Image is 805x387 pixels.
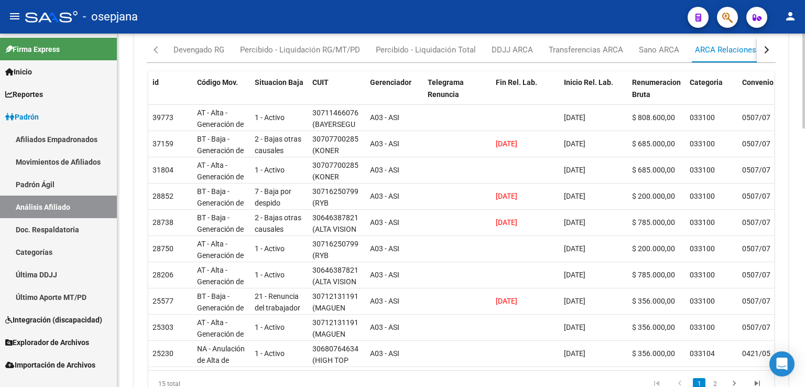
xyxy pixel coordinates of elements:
datatable-header-cell: Renumeracion Bruta [628,71,686,117]
span: 1 - Activo [255,166,285,174]
span: Fin Rel. Lab. [496,78,537,87]
span: BT - Baja - Generación de Clave [197,187,244,220]
span: Categoria [690,78,723,87]
span: Telegrama Renuncia [428,78,464,99]
span: 28206 [153,271,173,279]
span: Integración (discapacidad) [5,314,102,326]
span: 28852 [153,192,173,200]
mat-icon: menu [8,10,21,23]
span: A03 - ASI [370,166,399,174]
datatable-header-cell: Código Mov. [193,71,251,117]
span: - osepjana [83,5,138,28]
span: $ 356.000,00 [632,323,675,331]
span: [DATE] [496,192,517,200]
datatable-header-cell: Situacion Baja [251,71,308,117]
span: 39773 [153,113,173,122]
span: A03 - ASI [370,218,399,227]
div: 30707700285 [312,159,358,171]
span: (KONER SEGURIDAD SA) [312,146,352,179]
span: 0421/05 [742,349,770,358]
span: [DATE] [564,166,585,174]
span: Renumeracion Bruta [632,78,681,99]
span: BT - Baja - Generación de Clave [197,292,244,325]
span: 31804 [153,166,173,174]
span: $ 785.000,00 [632,218,675,227]
span: A03 - ASI [370,192,399,200]
span: (KONER SEGURIDAD SA) [312,173,352,205]
span: (BAYERSEGU S.A.) [312,120,355,141]
datatable-header-cell: Categoria [686,71,738,117]
span: BT - Baja - Generación de Clave [197,135,244,167]
span: Gerenciador [370,78,411,87]
span: 033100 [690,297,715,305]
span: $ 685.000,00 [632,139,675,148]
span: Inicio Rel. Lab. [564,78,613,87]
div: ARCA Relaciones Laborales [695,44,793,56]
span: 25230 [153,349,173,358]
span: 033100 [690,113,715,122]
span: 1 - Activo [255,244,285,253]
span: AT - Alta - Generación de clave [197,318,244,351]
div: 30707700285 [312,133,358,145]
span: 033100 [690,139,715,148]
div: Percibido - Liquidación RG/MT/PD [240,44,360,56]
span: $ 200.000,00 [632,192,675,200]
span: AT - Alta - Generación de clave [197,240,244,272]
span: 0507/07 [742,113,770,122]
span: [DATE] [496,218,517,227]
span: NA - Anulación de Alta de trabajador [197,345,245,377]
span: (MAGUEN PROTECCION S.R.L.) [312,330,357,362]
span: A03 - ASI [370,323,399,331]
span: [DATE] [564,244,585,253]
span: (ALTA VISION SA) [312,277,356,298]
span: 2 - Bajas otras causales [255,213,301,234]
div: 30680764634 [312,343,358,355]
span: 0507/07 [742,166,770,174]
span: id [153,78,159,87]
span: 25303 [153,323,173,331]
span: $ 785.000,00 [632,271,675,279]
span: 033100 [690,244,715,253]
span: 2 - Bajas otras causales [255,135,301,155]
span: [DATE] [564,218,585,227]
div: 30716250799 [312,186,358,198]
div: 30712131191 [312,291,358,303]
span: A03 - ASI [370,139,399,148]
div: DDJJ ARCA [492,44,533,56]
span: Código Mov. [197,78,238,87]
span: AT - Alta - Generación de clave [197,161,244,193]
span: 1 - Activo [255,323,285,331]
span: 033100 [690,166,715,174]
span: A03 - ASI [370,244,399,253]
span: [DATE] [496,297,517,305]
span: (RYB SEGURIDAD PRIVADA S.R.L.) [312,199,352,243]
datatable-header-cell: Telegrama Renuncia [423,71,492,117]
datatable-header-cell: CUIT [308,71,366,117]
span: [DATE] [496,139,517,148]
span: 1 - Activo [255,271,285,279]
span: [DATE] [564,113,585,122]
span: Importación de Archivos [5,359,95,371]
div: 30712131191 [312,317,358,329]
div: Open Intercom Messenger [769,351,795,377]
span: Inicio [5,66,32,78]
div: 30646387821 [312,212,358,224]
div: Percibido - Liquidación Total [376,44,476,56]
span: Reportes [5,89,43,100]
span: A03 - ASI [370,271,399,279]
span: $ 808.600,00 [632,113,675,122]
span: 0507/07 [742,297,770,305]
span: A03 - ASI [370,113,399,122]
span: 28738 [153,218,173,227]
span: 0507/07 [742,218,770,227]
span: $ 356.000,00 [632,297,675,305]
span: (HIGH TOP SECURITY S A) [312,356,360,377]
span: CUIT [312,78,329,87]
span: [DATE] [564,192,585,200]
span: $ 685.000,00 [632,166,675,174]
span: (ALTA VISION SA) [312,225,356,245]
span: 7 - Baja por despido [255,187,291,208]
span: 0507/07 [742,244,770,253]
div: 30646387821 [312,264,358,276]
span: 0507/07 [742,271,770,279]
